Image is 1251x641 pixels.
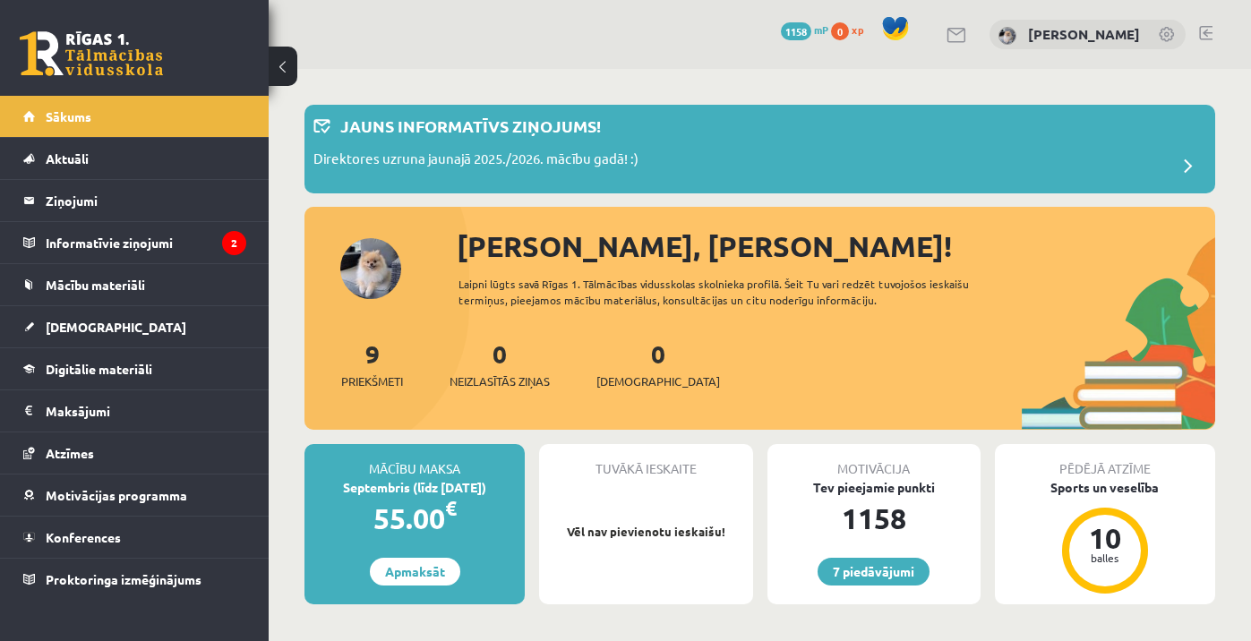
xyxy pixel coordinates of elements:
span: Aktuāli [46,150,89,167]
a: 7 piedāvājumi [818,558,930,585]
p: Jauns informatīvs ziņojums! [340,114,601,138]
p: Vēl nav pievienotu ieskaišu! [548,523,743,541]
span: mP [814,22,828,37]
div: Septembris (līdz [DATE]) [304,478,525,497]
span: Konferences [46,529,121,545]
a: Sports un veselība 10 balles [995,478,1215,596]
div: Pēdējā atzīme [995,444,1215,478]
div: balles [1078,552,1132,563]
div: Mācību maksa [304,444,525,478]
span: Digitālie materiāli [46,361,152,377]
a: 0[DEMOGRAPHIC_DATA] [596,338,720,390]
a: Proktoringa izmēģinājums [23,559,246,600]
a: Rīgas 1. Tālmācības vidusskola [20,31,163,76]
a: Konferences [23,517,246,558]
span: xp [852,22,863,37]
a: [DEMOGRAPHIC_DATA] [23,306,246,347]
span: Motivācijas programma [46,487,187,503]
span: 1158 [781,22,811,40]
a: [PERSON_NAME] [1028,25,1140,43]
span: Atzīmes [46,445,94,461]
span: Sākums [46,108,91,124]
div: Tuvākā ieskaite [539,444,752,478]
a: 0Neizlasītās ziņas [450,338,550,390]
div: 10 [1078,524,1132,552]
p: Direktores uzruna jaunajā 2025./2026. mācību gadā! :) [313,149,638,174]
div: 1158 [767,497,981,540]
a: 9Priekšmeti [341,338,403,390]
span: Priekšmeti [341,372,403,390]
a: 1158 mP [781,22,828,37]
legend: Ziņojumi [46,180,246,221]
span: Proktoringa izmēģinājums [46,571,201,587]
a: Motivācijas programma [23,474,246,516]
a: Maksājumi [23,390,246,432]
a: Aktuāli [23,138,246,179]
a: Sākums [23,96,246,137]
img: Emīlija Kajaka [998,27,1016,45]
a: Ziņojumi [23,180,246,221]
span: € [445,495,457,521]
span: [DEMOGRAPHIC_DATA] [46,319,186,335]
div: Laipni lūgts savā Rīgas 1. Tālmācības vidusskolas skolnieka profilā. Šeit Tu vari redzēt tuvojošo... [458,276,1005,308]
a: 0 xp [831,22,872,37]
div: 55.00 [304,497,525,540]
div: Sports un veselība [995,478,1215,497]
div: Motivācija [767,444,981,478]
a: Atzīmes [23,432,246,474]
span: [DEMOGRAPHIC_DATA] [596,372,720,390]
a: Mācību materiāli [23,264,246,305]
a: Digitālie materiāli [23,348,246,389]
span: Mācību materiāli [46,277,145,293]
span: Neizlasītās ziņas [450,372,550,390]
i: 2 [222,231,246,255]
div: Tev pieejamie punkti [767,478,981,497]
div: [PERSON_NAME], [PERSON_NAME]! [457,225,1215,268]
legend: Maksājumi [46,390,246,432]
a: Informatīvie ziņojumi2 [23,222,246,263]
a: Apmaksāt [370,558,460,585]
legend: Informatīvie ziņojumi [46,222,246,263]
span: 0 [831,22,849,40]
a: Jauns informatīvs ziņojums! Direktores uzruna jaunajā 2025./2026. mācību gadā! :) [313,114,1206,184]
